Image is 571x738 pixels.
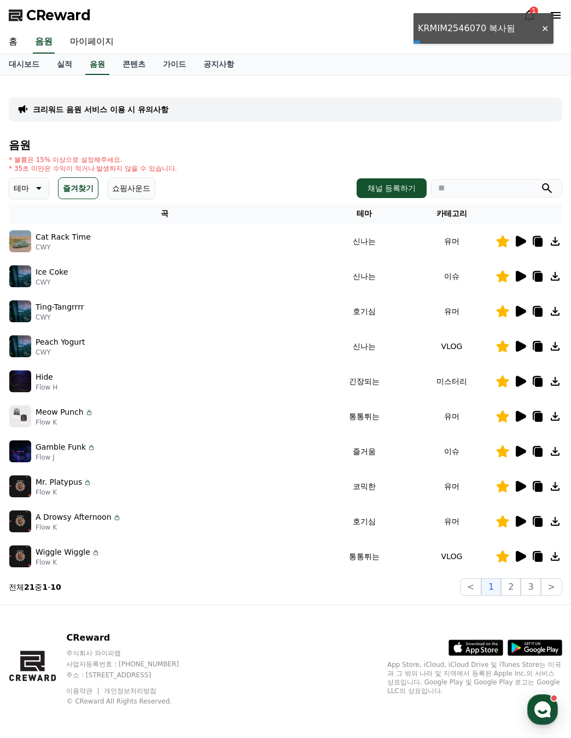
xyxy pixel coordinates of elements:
td: 미스터리 [408,364,496,399]
img: music [9,230,31,252]
p: Meow Punch [36,406,84,418]
p: Flow K [36,488,92,497]
td: 호기심 [321,504,408,539]
button: 테마 [9,177,49,199]
p: Flow K [36,418,94,427]
p: CWY [36,278,68,287]
p: 주식회사 와이피랩 [66,649,200,658]
td: 신나는 [321,259,408,294]
a: 가이드 [154,54,195,75]
td: 유머 [408,469,496,504]
p: 주소 : [STREET_ADDRESS] [66,671,200,679]
td: 호기심 [321,294,408,329]
td: 통통튀는 [321,539,408,574]
div: 1 [529,7,538,15]
td: 유머 [408,224,496,259]
p: Gamble Funk [36,441,86,453]
p: Flow H [36,383,57,392]
th: 곡 [9,204,321,224]
td: 긴장되는 [321,364,408,399]
p: * 볼륨은 15% 이상으로 설정해주세요. [9,155,177,164]
th: 테마 [321,204,408,224]
p: © CReward All Rights Reserved. [66,697,200,706]
span: CReward [26,7,91,24]
p: Flow J [36,453,96,462]
a: 홈 [3,347,72,374]
button: > [541,578,562,596]
p: Hide [36,371,53,383]
p: Flow K [36,523,121,532]
td: 이슈 [408,434,496,469]
p: CWY [36,348,85,357]
button: < [460,578,481,596]
img: music [9,335,31,357]
img: music [9,370,31,392]
h4: 음원 [9,139,562,151]
a: 콘텐츠 [114,54,154,75]
img: music [9,300,31,322]
a: 개인정보처리방침 [104,687,156,695]
span: 설정 [169,363,182,372]
a: 설정 [141,347,210,374]
td: 즐거움 [321,434,408,469]
button: 쇼핑사운드 [107,177,155,199]
img: music [9,405,31,427]
strong: 10 [50,583,61,591]
p: Peach Yogurt [36,336,85,348]
td: 코믹한 [321,469,408,504]
p: App Store, iCloud, iCloud Drive 및 iTunes Store는 미국과 그 밖의 나라 및 지역에서 등록된 Apple Inc.의 서비스 상표입니다. Goo... [387,660,562,695]
td: 신나는 [321,224,408,259]
p: 테마 [14,181,29,196]
p: Mr. Platypus [36,476,82,488]
a: 대화 [72,347,141,374]
a: 마이페이지 [61,31,123,54]
img: music [9,475,31,497]
td: 통통튀는 [321,399,408,434]
button: 채널 등록하기 [357,178,427,198]
p: CReward [66,631,200,644]
span: 대화 [100,364,113,373]
td: 유머 [408,399,496,434]
p: Ice Coke [36,266,68,278]
button: 3 [521,578,540,596]
td: 이슈 [408,259,496,294]
p: 전체 중 - [9,582,61,592]
a: 음원 [33,31,55,54]
a: 크리워드 음원 서비스 이용 시 유의사항 [33,104,168,115]
a: 음원 [85,54,109,75]
p: Flow K [36,558,100,567]
img: music [9,440,31,462]
img: music [9,265,31,287]
img: music [9,545,31,567]
p: Wiggle Wiggle [36,547,90,558]
p: CWY [36,313,84,322]
td: 유머 [408,294,496,329]
p: A Drowsy Afternoon [36,512,112,523]
img: music [9,510,31,532]
td: 신나는 [321,329,408,364]
p: * 35초 미만은 수익이 적거나 발생하지 않을 수 있습니다. [9,164,177,173]
p: Ting-Tangrrrr [36,301,84,313]
td: 유머 [408,504,496,539]
th: 카테고리 [408,204,496,224]
a: 1 [523,9,536,22]
button: 2 [501,578,521,596]
a: 이용약관 [66,687,101,695]
p: 사업자등록번호 : [PHONE_NUMBER] [66,660,200,669]
a: 실적 [48,54,81,75]
strong: 21 [24,583,34,591]
span: 홈 [34,363,41,372]
p: CWY [36,243,91,252]
button: 1 [481,578,501,596]
td: VLOG [408,539,496,574]
a: CReward [9,7,91,24]
p: Cat Rack Time [36,231,91,243]
td: VLOG [408,329,496,364]
button: 즐겨찾기 [58,177,98,199]
strong: 1 [42,583,48,591]
a: 공지사항 [195,54,243,75]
